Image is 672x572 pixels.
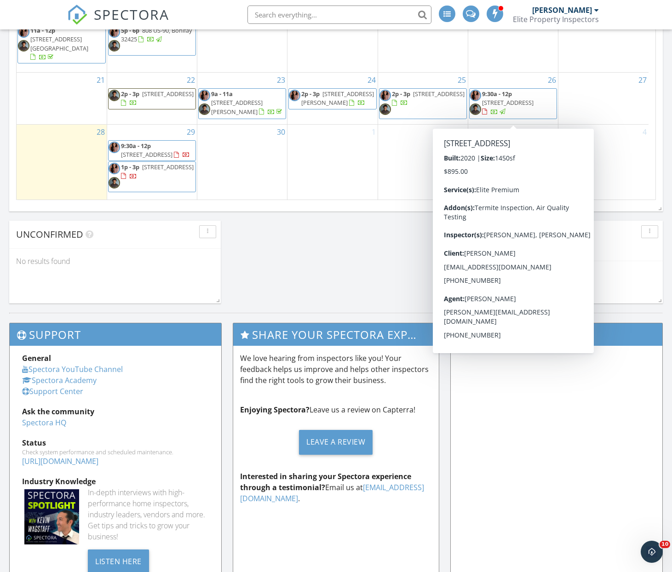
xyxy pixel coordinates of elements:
td: Go to September 29, 2025 [107,125,197,200]
a: 2p - 3p [STREET_ADDRESS] [392,90,465,107]
img: The Best Home Inspection Software - Spectora [67,5,87,25]
div: Leave a Review [299,430,373,455]
div: No results found [451,261,663,286]
a: Leave a Review [240,423,432,462]
p: We love hearing from inspectors like you! Your feedback helps us improve and helps other inspecto... [240,353,432,386]
img: img_2899.jpeg [109,177,120,189]
a: Go to September 27, 2025 [637,73,649,87]
span: 808 US-90, Bonifay 32425 [121,26,192,43]
a: Listen Here [88,556,149,566]
a: Go to September 29, 2025 [185,125,197,139]
p: Leave us a review on Capterra! [240,404,432,415]
a: Go to September 25, 2025 [456,73,468,87]
a: 2p - 3p [STREET_ADDRESS] [121,90,194,107]
input: Search everything... [247,6,431,24]
td: Go to September 28, 2025 [17,125,107,200]
a: Go to September 21, 2025 [95,73,107,87]
img: img_2899.jpeg [470,103,481,115]
a: [EMAIL_ADDRESS][DOMAIN_NAME] [240,482,424,503]
div: All schedulers [460,245,514,251]
a: 9a - 11a [STREET_ADDRESS][PERSON_NAME] [211,90,284,115]
h3: Share Your Spectora Experience [233,323,439,346]
span: [STREET_ADDRESS] [413,90,465,98]
td: Go to September 22, 2025 [107,73,197,125]
a: 9:30a - 12p [STREET_ADDRESS] [121,142,190,159]
img: img_2899.jpeg [199,103,210,115]
a: Go to September 26, 2025 [546,73,558,87]
strong: General [22,353,51,363]
span: 10 [660,541,670,548]
td: Go to September 25, 2025 [378,73,468,125]
span: [STREET_ADDRESS] [142,163,194,171]
a: 11a - 12p [STREET_ADDRESS][GEOGRAPHIC_DATA] [17,25,106,63]
a: Go to September 30, 2025 [275,125,287,139]
span: 2p - 3p [392,90,410,98]
div: [PERSON_NAME] [532,6,592,15]
a: 2p - 3p [STREET_ADDRESS][PERSON_NAME] [301,90,374,107]
a: Spectora HQ [22,418,66,428]
a: 9:30a - 12p [STREET_ADDRESS] [108,140,196,161]
a: 2p - 3p [STREET_ADDRESS] [379,88,467,119]
button: All schedulers [458,242,516,254]
a: 11a - 12p [STREET_ADDRESS][GEOGRAPHIC_DATA] [30,26,88,61]
strong: Interested in sharing your Spectora experience through a testimonial? [240,471,411,492]
img: img_0674.jpeg [109,163,120,174]
strong: Enjoying Spectora? [240,405,310,415]
div: Industry Knowledge [22,476,209,487]
a: 5p - 6p 808 US-90, Bonifay 32425 [121,26,192,43]
a: 2p - 3p [STREET_ADDRESS][PERSON_NAME] [288,88,376,109]
span: Unconfirmed [16,228,83,240]
a: 2p - 3p [STREET_ADDRESS] [108,88,196,109]
iframe: Intercom live chat [641,541,663,563]
img: img_0674.jpeg [379,90,391,101]
img: img_0674.jpeg [199,90,210,101]
span: [STREET_ADDRESS] [142,90,194,98]
a: 5p - 6p 808 US-90, Bonifay 32425 [108,25,196,55]
span: [STREET_ADDRESS][GEOGRAPHIC_DATA] [30,35,88,52]
div: No results found [9,249,221,274]
td: Go to October 3, 2025 [468,125,558,200]
a: 9a - 11a [STREET_ADDRESS][PERSON_NAME] [198,88,286,119]
p: Email us at . [240,471,432,504]
td: Go to September 24, 2025 [287,73,378,125]
div: In-depth interviews with high-performance home inspectors, industry leaders, vendors and more. Ge... [88,487,208,542]
td: Go to September 26, 2025 [468,73,558,125]
a: Go to September 23, 2025 [275,73,287,87]
a: Spectora Academy [22,375,97,385]
span: [STREET_ADDRESS] [121,150,172,159]
h3: Latest Updates [451,323,662,346]
a: 9:30a - 12p [STREET_ADDRESS] [469,88,557,119]
a: 9:30a - 12p [STREET_ADDRESS] [482,90,534,115]
div: Ask the community [22,406,209,417]
a: Go to October 2, 2025 [460,125,468,139]
a: 1p - 3p [STREET_ADDRESS] [108,161,196,192]
a: 1p - 3p [STREET_ADDRESS] [121,163,194,180]
span: SPECTORA [94,5,169,24]
a: Go to October 3, 2025 [550,125,558,139]
img: img_2899.jpeg [109,40,120,51]
td: Go to September 23, 2025 [197,73,287,125]
span: [STREET_ADDRESS][PERSON_NAME] [301,90,374,107]
img: img_2899.jpeg [379,103,391,115]
img: img_0674.jpeg [109,142,120,153]
a: Spectora YouTube Channel [22,364,123,374]
div: Status [22,437,209,448]
span: [STREET_ADDRESS] [482,98,534,107]
span: 2p - 3p [301,90,320,98]
a: Go to September 24, 2025 [366,73,378,87]
span: 11a - 12p [30,26,55,34]
img: Spectoraspolightmain [24,489,79,544]
a: Go to October 1, 2025 [370,125,378,139]
td: Go to October 2, 2025 [378,125,468,200]
img: img_0674.jpeg [470,90,481,101]
td: Go to September 27, 2025 [558,73,649,125]
img: img_2899.jpeg [109,90,120,101]
div: Elite Property Inspectors [513,15,599,24]
a: SPECTORA [67,12,169,32]
span: 2p - 3p [121,90,139,98]
span: [STREET_ADDRESS][PERSON_NAME] [211,98,263,115]
td: Go to September 21, 2025 [17,73,107,125]
td: Go to October 4, 2025 [558,125,649,200]
a: Support Center [22,386,83,396]
a: Go to September 28, 2025 [95,125,107,139]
